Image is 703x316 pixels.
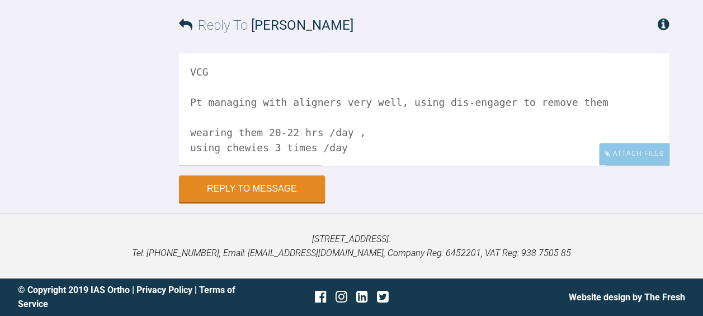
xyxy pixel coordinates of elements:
[179,15,353,36] h3: Reply To
[179,53,669,165] textarea: VCG Pt managing with aligners very well, using dis-engager to remove them wearing them 20-22 hrs ...
[599,143,669,165] div: Attach Files
[136,285,192,295] a: Privacy Policy
[569,292,685,303] a: Website design by The Fresh
[179,175,325,202] button: Reply to Message
[18,232,685,261] p: [STREET_ADDRESS]. Tel: [PHONE_NUMBER], Email: [EMAIL_ADDRESS][DOMAIN_NAME], Company Reg: 6452201,...
[251,17,353,33] span: [PERSON_NAME]
[18,283,240,312] div: © Copyright 2019 IAS Ortho | |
